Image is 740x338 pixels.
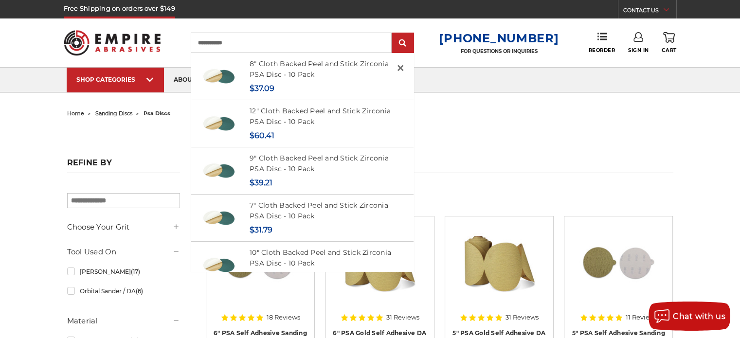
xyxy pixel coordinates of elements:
a: CONTACT US [623,5,676,18]
a: 7" Cloth Backed Peel and Stick Zirconia PSA Disc - 10 Pack [250,201,388,221]
a: 5 inch PSA Disc [571,223,666,318]
img: Zirc Peel and Stick cloth backed PSA discs [202,249,235,282]
a: home [67,110,84,117]
span: Chat with us [673,312,725,321]
span: (6) [135,287,143,295]
img: 5 inch PSA Disc [579,223,657,301]
span: $31.79 [250,225,272,234]
h5: Tool Used On [67,246,180,258]
p: FOR QUESTIONS OR INQUIRIES [439,48,559,54]
img: Empire Abrasives [64,24,161,62]
a: Close [393,60,408,76]
span: psa discs [144,110,170,117]
a: [PERSON_NAME] [67,263,180,280]
a: 10" Cloth Backed Peel and Stick Zirconia PSA Disc - 10 Pack [250,248,391,268]
a: Cart [662,32,676,53]
span: $37.09 [250,84,274,93]
span: (17) [130,268,140,275]
h1: psa discs [203,152,673,173]
span: × [396,58,405,77]
input: Submit [393,34,413,53]
a: [PHONE_NUMBER] [439,31,559,45]
h5: Refine by [67,158,180,173]
span: Reorder [588,47,615,53]
a: 12" Cloth Backed Peel and Stick Zirconia PSA Disc - 10 Pack [250,107,391,126]
button: Chat with us [649,302,730,331]
img: Zirc Peel and Stick cloth backed PSA discs [202,201,235,234]
a: 9" Cloth Backed Peel and Stick Zirconia PSA Disc - 10 Pack [250,154,389,174]
a: 5" Sticky Backed Sanding Discs on a roll [452,223,546,318]
h5: Choose Your Grit [67,221,180,233]
span: 31 Reviews [386,314,419,320]
span: $60.41 [250,131,274,140]
span: 31 Reviews [505,314,539,320]
img: Zirc Peel and Stick cloth backed PSA discs [202,60,235,93]
a: Orbital Sander / DA [67,283,180,300]
span: Sign In [628,47,649,53]
div: SHOP CATEGORIES [76,76,154,83]
a: 8" Cloth Backed Peel and Stick Zirconia PSA Disc - 10 Pack [250,59,389,79]
span: Cart [662,47,676,53]
a: Reorder [588,32,615,53]
a: sanding discs [95,110,132,117]
span: 18 Reviews [267,314,300,320]
img: Zirc Peel and Stick cloth backed PSA discs [202,107,235,140]
span: 11 Reviews [626,314,658,320]
span: $39.21 [250,178,272,187]
img: 5" Sticky Backed Sanding Discs on a roll [460,223,538,301]
h5: Material [67,315,180,327]
a: about us [164,68,215,92]
img: Zirc Peel and Stick cloth backed PSA discs [202,154,235,187]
